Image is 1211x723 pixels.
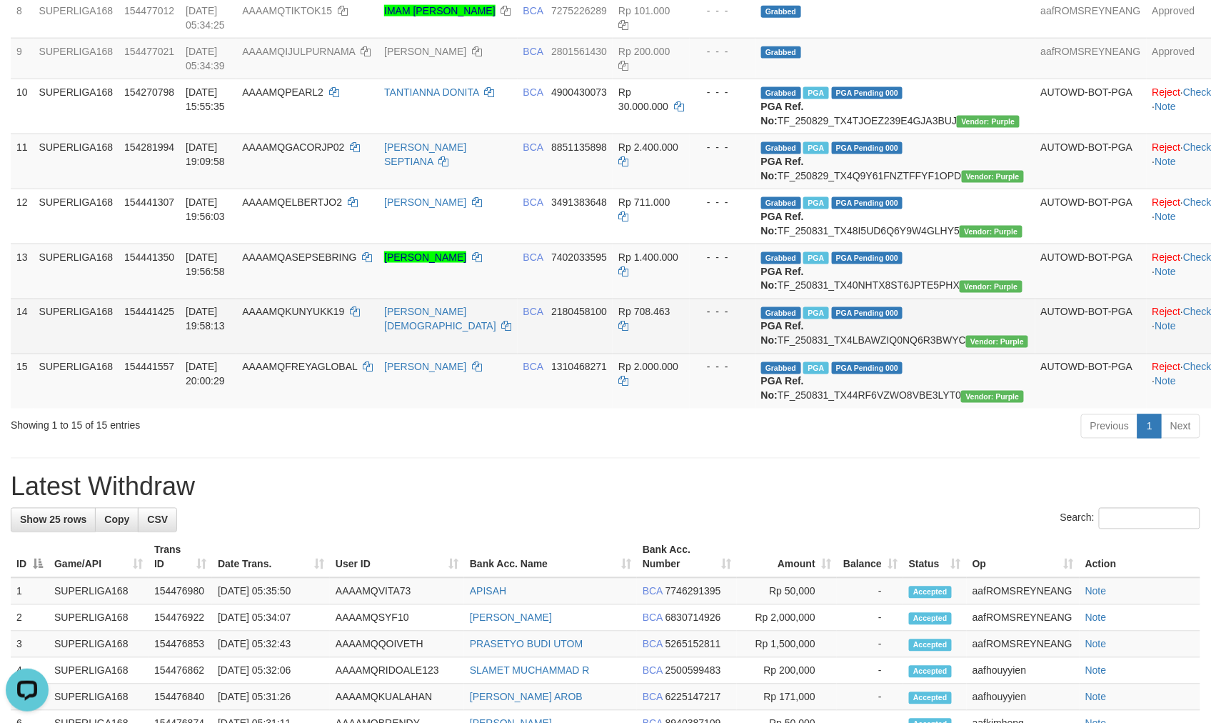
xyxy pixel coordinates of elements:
[803,142,828,154] span: Marked by aafnonsreyleab
[737,632,837,658] td: Rp 1,500,000
[761,376,804,402] b: PGA Ref. No:
[34,189,119,244] td: SUPERLIGA168
[1152,196,1181,208] a: Reject
[212,632,330,658] td: [DATE] 05:32:43
[903,537,967,578] th: Status: activate to sort column ascending
[11,605,49,632] td: 2
[1137,414,1162,439] a: 1
[384,5,496,16] a: IMAM [PERSON_NAME]
[761,307,801,319] span: Grabbed
[523,196,543,208] span: BCA
[470,639,583,650] a: PRASETYO BUDI UTOM
[737,537,837,578] th: Amount: activate to sort column ascending
[242,361,357,373] span: AAAAMQFREYAGLOBAL
[665,665,721,677] span: Copy 2500599483 to clipboard
[967,632,1080,658] td: aafROMSREYNEANG
[11,354,34,409] td: 15
[124,306,174,318] span: 154441425
[665,612,721,624] span: Copy 6830714926 to clipboard
[837,658,903,684] td: -
[149,632,212,658] td: 154476853
[761,87,801,99] span: Grabbed
[384,46,466,57] a: [PERSON_NAME]
[761,211,804,236] b: PGA Ref. No:
[49,658,149,684] td: SUPERLIGA168
[695,360,750,374] div: - - -
[551,251,607,263] span: Copy 7402033595 to clipboard
[695,85,750,99] div: - - -
[242,46,355,57] span: AAAAMQIJULPURNAMA
[1152,306,1181,318] a: Reject
[384,251,466,263] a: [PERSON_NAME]
[242,5,332,16] span: AAAAMQTIKTOK15
[49,684,149,711] td: SUPERLIGA168
[11,79,34,134] td: 10
[643,612,663,624] span: BCA
[124,251,174,263] span: 154441350
[11,189,34,244] td: 12
[523,361,543,373] span: BCA
[1035,189,1147,244] td: AUTOWD-BOT-PGA
[761,6,801,18] span: Grabbed
[49,537,149,578] th: Game/API: activate to sort column ascending
[761,362,801,374] span: Grabbed
[695,195,750,209] div: - - -
[384,196,466,208] a: [PERSON_NAME]
[242,86,323,98] span: AAAAMQPEARL2
[551,306,607,318] span: Copy 2180458100 to clipboard
[186,46,225,71] span: [DATE] 05:34:39
[695,4,750,18] div: - - -
[695,140,750,154] div: - - -
[34,299,119,354] td: SUPERLIGA168
[11,632,49,658] td: 3
[11,508,96,532] a: Show 25 rows
[643,639,663,650] span: BCA
[124,86,174,98] span: 154270798
[967,537,1080,578] th: Op: activate to sort column ascending
[551,361,607,373] span: Copy 1310468271 to clipboard
[212,605,330,632] td: [DATE] 05:34:07
[20,514,86,526] span: Show 25 rows
[618,86,668,112] span: Rp 30.000.000
[643,586,663,597] span: BCA
[618,5,670,16] span: Rp 101.000
[523,141,543,153] span: BCA
[138,508,177,532] a: CSV
[1035,38,1147,79] td: aafROMSREYNEANG
[618,196,670,208] span: Rp 711.000
[470,586,506,597] a: APISAH
[761,197,801,209] span: Grabbed
[618,306,670,318] span: Rp 708.463
[242,141,344,153] span: AAAAMQGACORJP02
[11,134,34,189] td: 11
[34,134,119,189] td: SUPERLIGA168
[330,578,464,605] td: AAAAMQVITA73
[637,537,737,578] th: Bank Acc. Number: activate to sort column ascending
[212,537,330,578] th: Date Trans.: activate to sort column ascending
[330,537,464,578] th: User ID: activate to sort column ascending
[551,196,607,208] span: Copy 3491383648 to clipboard
[124,46,174,57] span: 154477021
[11,244,34,299] td: 13
[695,305,750,319] div: - - -
[147,514,168,526] span: CSV
[1085,586,1107,597] a: Note
[470,692,583,703] a: [PERSON_NAME] AROB
[737,658,837,684] td: Rp 200,000
[551,86,607,98] span: Copy 4900430073 to clipboard
[960,226,1022,238] span: Vendor URL: https://trx4.1velocity.biz
[832,142,903,154] span: PGA Pending
[618,361,678,373] span: Rp 2.000.000
[832,197,903,209] span: PGA Pending
[1155,376,1177,387] a: Note
[551,46,607,57] span: Copy 2801561430 to clipboard
[212,684,330,711] td: [DATE] 05:31:26
[1060,508,1200,529] label: Search:
[755,79,1035,134] td: TF_250829_TX4TJOEZ239E4GJA3BUJ
[464,537,637,578] th: Bank Acc. Name: activate to sort column ascending
[49,632,149,658] td: SUPERLIGA168
[961,391,1023,403] span: Vendor URL: https://trx4.1velocity.biz
[1085,665,1107,677] a: Note
[186,306,225,332] span: [DATE] 19:58:13
[124,196,174,208] span: 154441307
